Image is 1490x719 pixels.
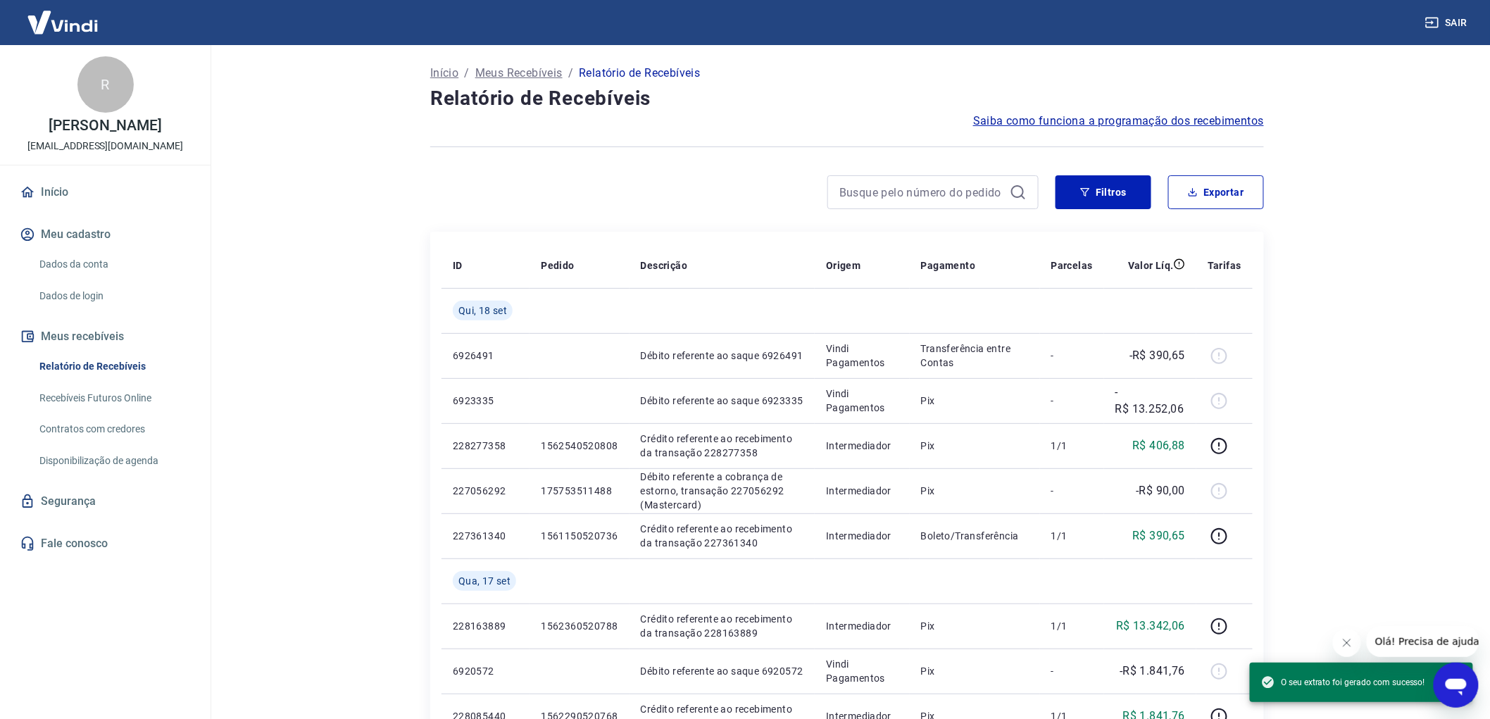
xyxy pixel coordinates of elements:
[77,56,134,113] div: R
[34,446,194,475] a: Disponibilização de agenda
[17,1,108,44] img: Vindi
[430,65,458,82] a: Início
[34,352,194,381] a: Relatório de Recebíveis
[568,65,573,82] p: /
[1168,175,1264,209] button: Exportar
[1051,484,1093,498] p: -
[1333,629,1361,657] iframe: Fechar mensagem
[49,118,161,133] p: [PERSON_NAME]
[921,529,1029,543] p: Boleto/Transferência
[1051,349,1093,363] p: -
[641,664,803,678] p: Débito referente ao saque 6920572
[1137,482,1186,499] p: -R$ 90,00
[826,529,899,543] p: Intermediador
[641,522,803,550] p: Crédito referente ao recebimento da transação 227361340
[641,612,803,640] p: Crédito referente ao recebimento da transação 228163889
[541,484,618,498] p: 175753511488
[826,484,899,498] p: Intermediador
[641,349,803,363] p: Débito referente ao saque 6926491
[826,258,860,273] p: Origem
[458,574,511,588] span: Qua, 17 set
[541,619,618,633] p: 1562360520788
[453,529,518,543] p: 227361340
[921,664,1029,678] p: Pix
[1434,663,1479,708] iframe: Botão para abrir a janela de mensagens
[1115,384,1185,418] p: -R$ 13.252,06
[921,258,976,273] p: Pagamento
[34,415,194,444] a: Contratos com credores
[641,394,803,408] p: Débito referente ao saque 6923335
[826,439,899,453] p: Intermediador
[453,619,518,633] p: 228163889
[826,657,899,685] p: Vindi Pagamentos
[430,85,1264,113] h4: Relatório de Recebíveis
[826,387,899,415] p: Vindi Pagamentos
[1128,258,1174,273] p: Valor Líq.
[921,439,1029,453] p: Pix
[27,139,183,154] p: [EMAIL_ADDRESS][DOMAIN_NAME]
[921,484,1029,498] p: Pix
[453,349,518,363] p: 6926491
[453,394,518,408] p: 6923335
[1129,347,1185,364] p: -R$ 390,65
[453,664,518,678] p: 6920572
[541,258,574,273] p: Pedido
[1367,626,1479,657] iframe: Mensagem da empresa
[17,321,194,352] button: Meus recebíveis
[1051,258,1093,273] p: Parcelas
[458,304,507,318] span: Qui, 18 set
[1116,618,1185,634] p: R$ 13.342,06
[1120,663,1185,680] p: -R$ 1.841,76
[34,282,194,311] a: Dados de login
[921,394,1029,408] p: Pix
[541,529,618,543] p: 1561150520736
[17,177,194,208] a: Início
[464,65,469,82] p: /
[579,65,700,82] p: Relatório de Recebíveis
[34,250,194,279] a: Dados da conta
[1133,437,1186,454] p: R$ 406,88
[1051,619,1093,633] p: 1/1
[475,65,563,82] a: Meus Recebíveis
[826,342,899,370] p: Vindi Pagamentos
[973,113,1264,130] a: Saiba como funciona a programação dos recebimentos
[1051,394,1093,408] p: -
[453,258,463,273] p: ID
[921,342,1029,370] p: Transferência entre Contas
[826,619,899,633] p: Intermediador
[839,182,1004,203] input: Busque pelo número do pedido
[8,10,118,21] span: Olá! Precisa de ajuda?
[1208,258,1241,273] p: Tarifas
[17,528,194,559] a: Fale conosco
[921,619,1029,633] p: Pix
[1133,527,1186,544] p: R$ 390,65
[453,439,518,453] p: 228277358
[17,486,194,517] a: Segurança
[17,219,194,250] button: Meu cadastro
[1051,529,1093,543] p: 1/1
[541,439,618,453] p: 1562540520808
[641,258,688,273] p: Descrição
[453,484,518,498] p: 227056292
[1051,439,1093,453] p: 1/1
[641,432,803,460] p: Crédito referente ao recebimento da transação 228277358
[1056,175,1151,209] button: Filtros
[1422,10,1473,36] button: Sair
[641,470,803,512] p: Débito referente a cobrança de estorno, transação 227056292 (Mastercard)
[1261,675,1425,689] span: O seu extrato foi gerado com sucesso!
[1051,664,1093,678] p: -
[34,384,194,413] a: Recebíveis Futuros Online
